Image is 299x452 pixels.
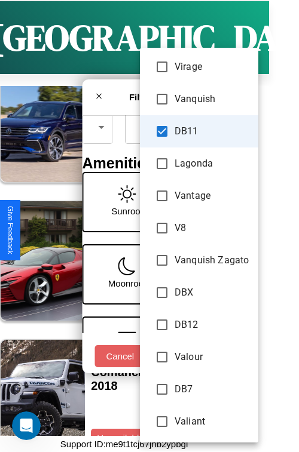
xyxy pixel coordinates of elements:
[175,253,249,267] span: Vanquish Zagato
[175,221,249,235] span: V8
[175,414,249,429] span: Valiant
[175,92,249,106] span: Vanquish
[175,285,249,300] span: DBX
[175,350,249,364] span: Valour
[175,189,249,203] span: Vantage
[175,60,249,74] span: Virage
[175,382,249,396] span: DB7
[175,318,249,332] span: DB12
[175,156,249,171] span: Lagonda
[175,124,249,139] span: DB11
[12,411,41,440] iframe: Intercom live chat
[6,206,14,254] div: Give Feedback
